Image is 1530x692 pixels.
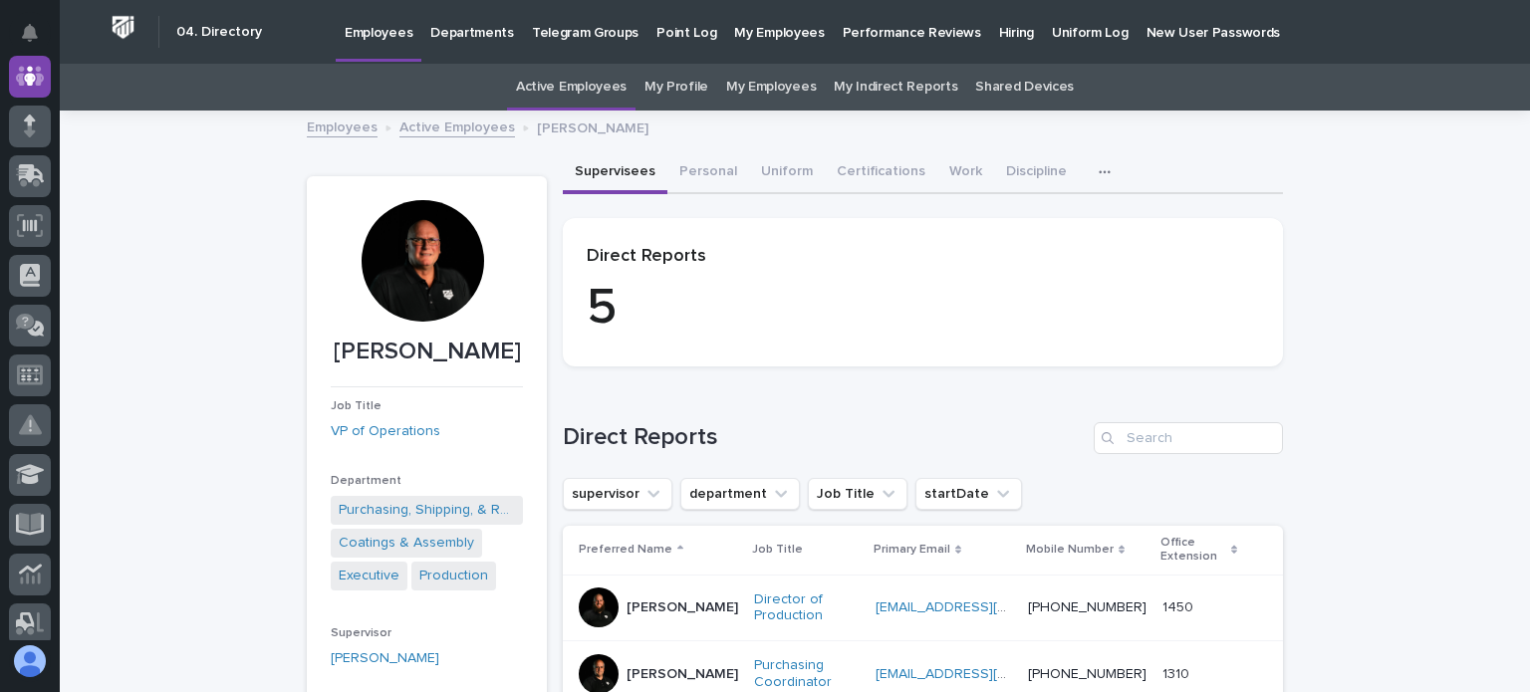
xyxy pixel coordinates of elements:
[834,64,957,111] a: My Indirect Reports
[176,24,262,41] h2: 04. Directory
[331,627,391,639] span: Supervisor
[339,533,474,554] a: Coatings & Assembly
[667,152,749,194] button: Personal
[339,566,399,586] a: Executive
[876,600,1101,614] a: [EMAIL_ADDRESS][DOMAIN_NAME]
[537,115,648,137] p: [PERSON_NAME]
[105,9,141,46] img: Workspace Logo
[563,575,1283,641] tr: [PERSON_NAME]Director of Production [EMAIL_ADDRESS][DOMAIN_NAME] [PHONE_NUMBER]14501450
[1026,539,1114,561] p: Mobile Number
[754,657,860,691] a: Purchasing Coordinator
[1094,422,1283,454] input: Search
[627,666,738,683] p: [PERSON_NAME]
[752,539,803,561] p: Job Title
[563,152,667,194] button: Supervisees
[25,24,51,56] div: Notifications
[874,539,950,561] p: Primary Email
[680,478,800,510] button: department
[399,115,515,137] a: Active Employees
[339,500,515,521] a: Purchasing, Shipping, & Receiving
[808,478,907,510] button: Job Title
[1162,662,1193,683] p: 1310
[1162,595,1197,616] p: 1450
[749,152,825,194] button: Uniform
[331,400,382,412] span: Job Title
[587,279,1259,339] p: 5
[563,423,1086,452] h1: Direct Reports
[9,640,51,682] button: users-avatar
[1160,532,1226,569] p: Office Extension
[331,338,523,366] p: [PERSON_NAME]
[1028,667,1147,681] a: [PHONE_NUMBER]
[975,64,1074,111] a: Shared Devices
[579,539,672,561] p: Preferred Name
[307,115,378,137] a: Employees
[587,246,1259,268] p: Direct Reports
[516,64,627,111] a: Active Employees
[825,152,937,194] button: Certifications
[754,591,860,625] a: Director of Production
[331,648,439,669] a: [PERSON_NAME]
[563,478,672,510] button: supervisor
[915,478,1022,510] button: startDate
[331,475,401,487] span: Department
[9,12,51,54] button: Notifications
[331,421,440,442] a: VP of Operations
[644,64,708,111] a: My Profile
[419,566,488,586] a: Production
[627,599,738,616] p: [PERSON_NAME]
[994,152,1079,194] button: Discipline
[1028,600,1147,614] a: [PHONE_NUMBER]
[876,667,1101,681] a: [EMAIL_ADDRESS][DOMAIN_NAME]
[937,152,994,194] button: Work
[726,64,816,111] a: My Employees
